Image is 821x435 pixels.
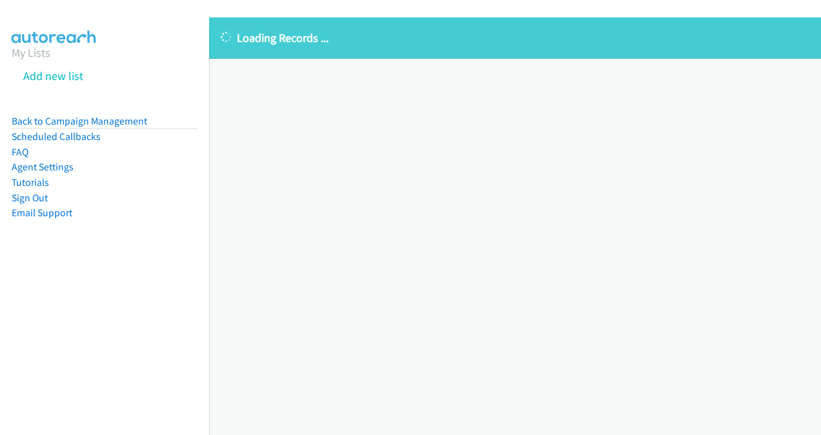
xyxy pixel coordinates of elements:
a: My Lists [12,45,50,60]
a: FAQ [12,146,28,158]
a: Sign Out [12,192,48,204]
p: Loading Records ... [221,29,809,46]
a: Agent Settings [12,161,74,173]
a: Email Support [12,207,72,219]
a: Back to Campaign Management [12,115,147,127]
a: Add new list [23,68,83,83]
a: Scheduled Callbacks [12,130,101,143]
a: Tutorials [12,176,49,188]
